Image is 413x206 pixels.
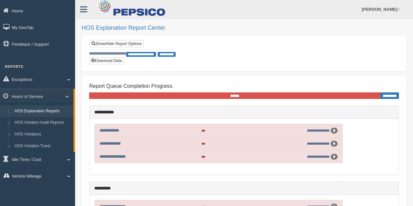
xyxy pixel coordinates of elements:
a: HOS Violation Trend [12,140,73,152]
a: Show/Hide Report Options [89,40,144,47]
a: HOS Explanation Reports [12,105,73,117]
button: Download Data [89,57,124,64]
a: HOS Violations [12,129,73,140]
h2: HOS Explanation Report Center [82,25,406,31]
a: HOS Violation Audit Reports [12,117,73,129]
h4: Report Queue Completion Progress: [89,83,399,89]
